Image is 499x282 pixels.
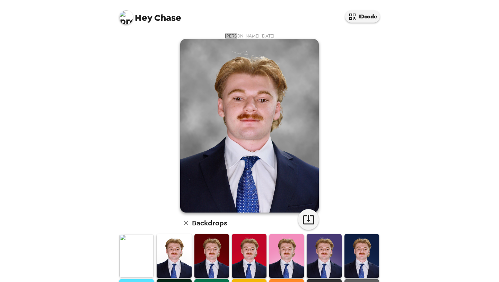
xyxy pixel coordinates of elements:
img: Original [119,234,154,277]
span: Chase [119,7,181,23]
img: profile pic [119,10,133,24]
span: [PERSON_NAME] , [DATE] [225,33,274,39]
img: user [180,39,319,213]
button: IDcode [345,10,380,23]
span: Hey [135,11,152,24]
h6: Backdrops [192,217,227,229]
